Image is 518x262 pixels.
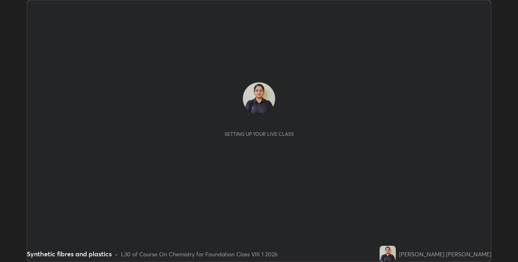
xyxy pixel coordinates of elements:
div: Synthetic fibres and plastics [27,249,112,259]
div: L30 of Course On Chemistry for Foundation Class VIII 1 2026 [121,250,278,258]
img: 81c3a7b13da048919a43636ed7f3c882.jpg [243,82,275,115]
img: 81c3a7b13da048919a43636ed7f3c882.jpg [380,246,396,262]
div: Setting up your live class [225,131,294,137]
div: • [115,250,118,258]
div: [PERSON_NAME] [PERSON_NAME] [399,250,491,258]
